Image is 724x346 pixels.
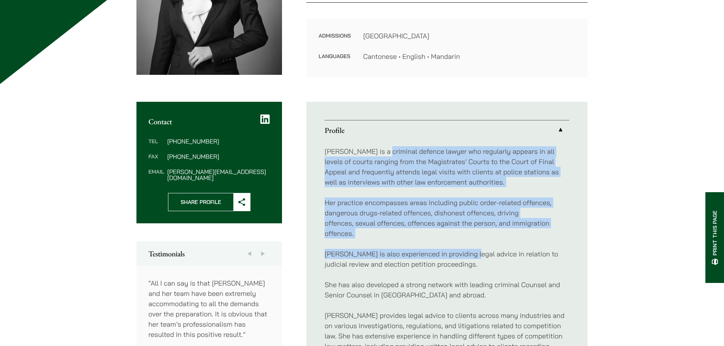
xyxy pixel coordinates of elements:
[318,51,351,62] dt: Languages
[149,249,270,258] h2: Testimonials
[149,138,164,153] dt: Tel
[167,169,270,181] dd: [PERSON_NAME][EMAIL_ADDRESS][DOMAIN_NAME]
[149,153,164,169] dt: Fax
[167,138,270,144] dd: [PHONE_NUMBER]
[363,31,575,41] dd: [GEOGRAPHIC_DATA]
[168,193,250,211] button: Share Profile
[325,249,569,269] p: [PERSON_NAME] is also experienced in providing legal advice in relation to judicial review and el...
[363,51,575,62] dd: Cantonese • English • Mandarin
[149,117,270,126] h2: Contact
[325,120,569,140] a: Profile
[168,193,233,211] span: Share Profile
[325,146,569,187] p: [PERSON_NAME] is a criminal defence lawyer who regularly appears in all levels of courts ranging ...
[325,197,569,239] p: Her practice encompasses areas including public order-related offences, dangerous drugs-related o...
[318,31,351,51] dt: Admissions
[167,153,270,160] dd: [PHONE_NUMBER]
[149,169,164,181] dt: Email
[325,280,569,300] p: She has also developed a strong network with leading criminal Counsel and Senior Counsel in [GEOG...
[149,278,270,340] p: “All I can say is that [PERSON_NAME] and her team have been extremely accommodating to all the de...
